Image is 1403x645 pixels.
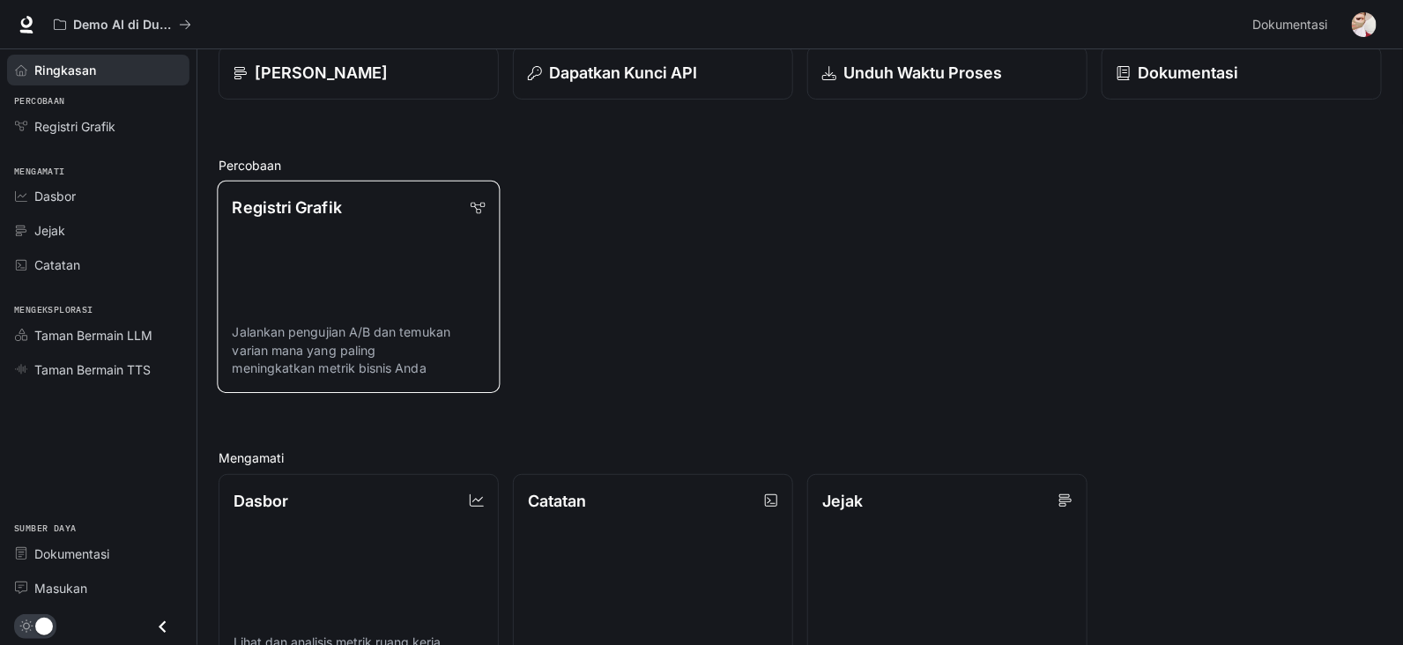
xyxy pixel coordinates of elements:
font: Jejak [822,492,863,510]
a: Registri Grafik [7,111,189,142]
font: Masukan [34,581,87,596]
font: Percobaan [219,158,281,173]
span: Beralih mode gelap [35,616,53,635]
font: Percobaan [14,95,65,107]
button: Avatar pengguna [1347,7,1382,42]
font: Dasbor [34,189,76,204]
a: Dokumentasi [1245,7,1340,42]
img: Avatar pengguna [1352,12,1377,37]
font: Jejak [34,223,65,238]
font: [PERSON_NAME] [255,63,388,82]
font: Catatan [34,257,80,272]
a: Jejak [7,215,189,246]
font: Mengamati [219,450,284,465]
a: Masukan [7,573,189,604]
a: Unduh Waktu Proses [807,46,1088,100]
a: [PERSON_NAME] [219,46,499,100]
a: Taman Bermain LLM [7,320,189,351]
font: Sumber daya [14,523,76,534]
font: Demo AI di Dunia [73,17,178,32]
font: Dokumentasi [1252,17,1327,32]
font: Unduh Waktu Proses [843,63,1002,82]
font: Dokumentasi [1138,63,1238,82]
a: Dokumentasi [1102,46,1382,100]
font: Catatan [528,492,586,510]
font: Dokumentasi [34,546,109,561]
font: Taman Bermain TTS [34,362,151,377]
font: Jalankan pengujian A/B dan temukan varian mana yang paling meningkatkan metrik bisnis Anda [233,325,450,376]
a: Dokumentasi [7,538,189,569]
a: Catatan [7,249,189,280]
a: Registri GrafikJalankan pengujian A/B dan temukan varian mana yang paling meningkatkan metrik bis... [217,181,500,393]
font: Registri Grafik [34,119,115,134]
font: Mengamati [14,166,65,177]
button: Tutup laci [143,609,182,645]
button: Semua ruang kerja [46,7,199,42]
a: Ringkasan [7,55,189,85]
a: Dasbor [7,181,189,211]
font: Ringkasan [34,63,96,78]
font: Mengeksplorasi [14,304,93,315]
font: Taman Bermain LLM [34,328,152,343]
font: Dasbor [234,492,288,510]
font: Dapatkan Kunci API [549,63,697,82]
font: Registri Grafik [233,198,342,217]
a: Taman Bermain TTS [7,354,189,385]
button: Dapatkan Kunci API [513,46,793,100]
